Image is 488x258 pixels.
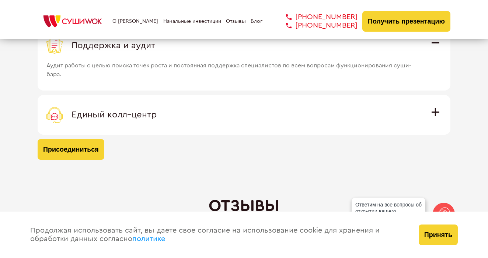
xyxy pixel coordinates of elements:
span: Поддержка и аудит [72,41,155,50]
span: Единый колл–центр [72,110,157,119]
a: Блог [251,18,262,24]
a: Начальные инвестиции [163,18,221,24]
button: Присоединиться [38,139,104,160]
div: Продолжая использовать сайт, вы даете свое согласие на использование cookie для хранения и обрабо... [23,212,411,258]
a: [PHONE_NUMBER] [275,13,358,21]
button: Принять [419,225,458,245]
a: [PHONE_NUMBER] [275,21,358,30]
span: Аудит работы с целью поиска точек роста и постоянная поддержка специалистов по всем вопросам функ... [46,54,422,79]
img: СУШИWOK [38,13,108,29]
button: Получить презентацию [362,11,450,32]
a: политике [132,235,165,243]
a: Отзывы [226,18,246,24]
a: О [PERSON_NAME] [112,18,158,24]
div: Ответим на все вопросы об открытии вашего [PERSON_NAME]! [352,198,425,225]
